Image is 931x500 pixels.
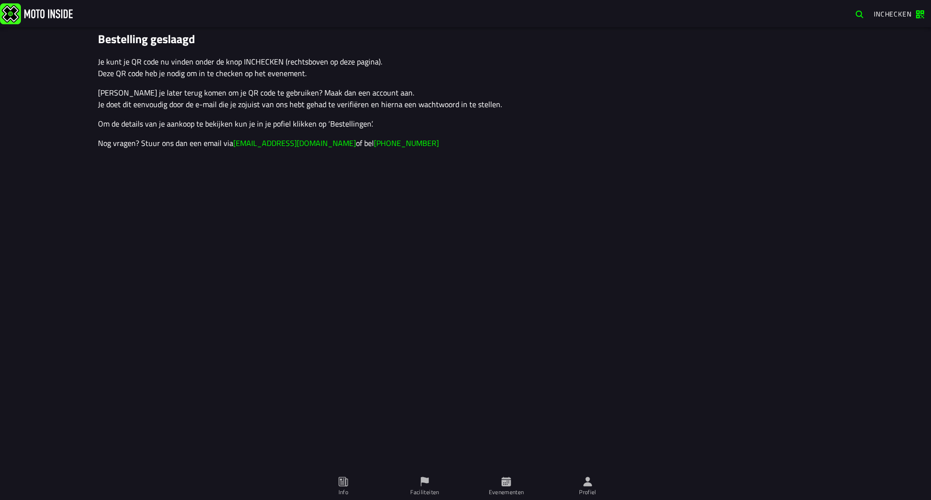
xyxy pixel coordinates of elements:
[489,488,524,497] ion-label: Evenementen
[869,5,929,22] a: Inchecken
[98,56,833,79] p: Je kunt je QR code nu vinden onder de knop INCHECKEN (rechtsboven op deze pagina). Deze QR code h...
[338,488,348,497] ion-label: Info
[233,137,356,149] a: [EMAIL_ADDRESS][DOMAIN_NAME]
[874,9,912,19] span: Inchecken
[579,488,596,497] ion-label: Profiel
[98,87,833,110] p: [PERSON_NAME] je later terug komen om je QR code te gebruiken? Maak dan een account aan. Je doet ...
[98,32,833,46] h1: Bestelling geslaagd
[410,488,439,497] ion-label: Faciliteiten
[374,137,439,149] a: [PHONE_NUMBER]
[98,137,833,149] p: Nog vragen? Stuur ons dan een email via of bel
[98,118,833,129] p: Om de details van je aankoop te bekijken kun je in je pofiel klikken op ‘Bestellingen’.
